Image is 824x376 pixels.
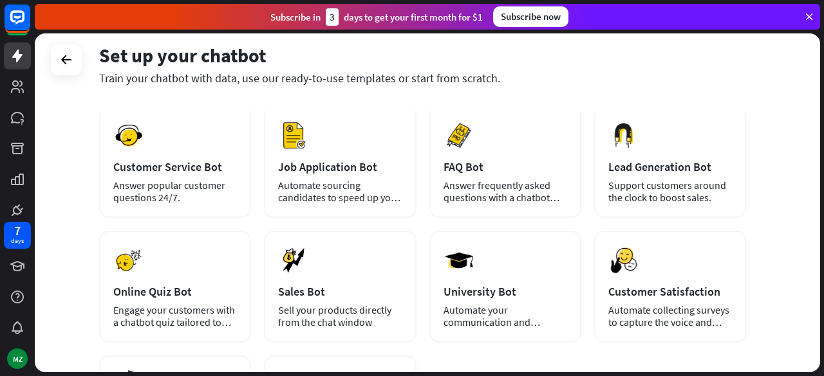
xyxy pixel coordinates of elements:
div: Lead Generation Bot [608,159,732,174]
div: Set up your chatbot [99,43,746,67]
div: Subscribe in days to get your first month for $1 [270,8,483,26]
div: Automate collecting surveys to capture the voice and opinions of your customers. [608,304,732,328]
div: Answer frequently asked questions with a chatbot and save your time. [444,179,567,204]
div: Answer popular customer questions 24/7. [113,179,237,204]
div: Sales Bot [278,284,402,299]
div: Support customers around the clock to boost sales. [608,179,732,204]
div: Automate sourcing candidates to speed up your hiring process. [278,179,402,204]
div: Online Quiz Bot [113,284,237,299]
div: FAQ Bot [444,159,567,174]
div: days [11,237,24,246]
div: Sell your products directly from the chat window [278,304,402,328]
div: 3 [326,8,339,26]
div: 7 [14,225,21,237]
div: MZ [7,348,28,369]
div: University Bot [444,284,567,299]
a: 7 days [4,222,31,249]
div: Subscribe now [493,6,568,27]
div: Automate your communication and admission process. [444,304,567,328]
div: Job Application Bot [278,159,402,174]
div: Engage your customers with a chatbot quiz tailored to your needs. [113,304,237,328]
div: Customer Satisfaction [608,284,732,299]
div: Train your chatbot with data, use our ready-to-use templates or start from scratch. [99,71,746,85]
div: Customer Service Bot [113,159,237,174]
